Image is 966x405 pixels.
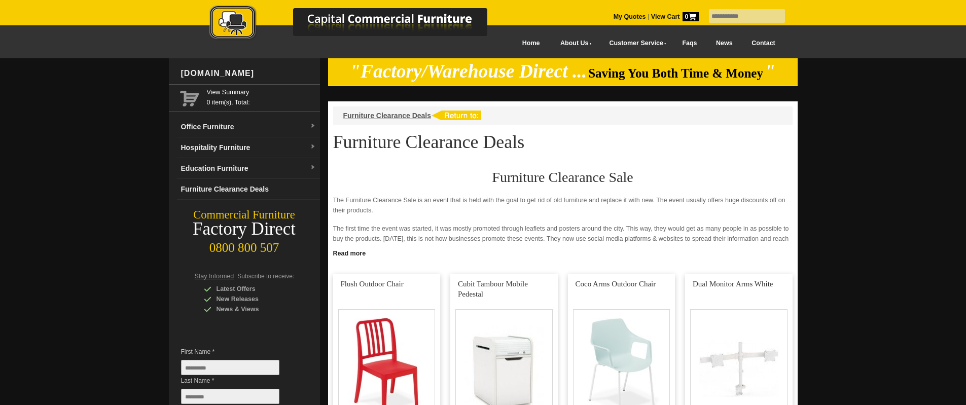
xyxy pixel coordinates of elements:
a: News [706,32,742,55]
img: Capital Commercial Furniture Logo [182,5,536,42]
a: Hospitality Furnituredropdown [177,137,320,158]
input: First Name * [181,360,279,375]
a: My Quotes [614,13,646,20]
a: Contact [742,32,784,55]
em: "Factory/Warehouse Direct ... [350,61,587,82]
img: return to [431,111,481,120]
a: Office Furnituredropdown [177,117,320,137]
p: The first time the event was started, it was mostly promoted through leaflets and posters around ... [333,224,793,254]
div: 0800 800 507 [169,236,320,255]
img: dropdown [310,165,316,171]
a: About Us [549,32,598,55]
a: Furniture Clearance Deals [177,179,320,200]
a: Furniture Clearance Deals [343,112,432,120]
span: First Name * [181,347,295,357]
p: The Furniture Clearance Sale is an event that is held with the goal to get rid of old furniture a... [333,195,793,215]
a: Capital Commercial Furniture Logo [182,5,536,45]
div: Factory Direct [169,222,320,236]
div: News & Views [204,304,300,314]
div: Commercial Furniture [169,208,320,222]
div: Latest Offers [204,284,300,294]
a: Education Furnituredropdown [177,158,320,179]
span: Saving You Both Time & Money [588,66,763,80]
h1: Furniture Clearance Deals [333,132,793,152]
a: Faqs [673,32,707,55]
a: Customer Service [598,32,672,55]
span: Last Name * [181,376,295,386]
img: dropdown [310,123,316,129]
input: Last Name * [181,389,279,404]
span: Subscribe to receive: [237,273,294,280]
em: " [765,61,775,82]
img: dropdown [310,144,316,150]
strong: View Cart [651,13,699,20]
div: New Releases [204,294,300,304]
span: 0 item(s), Total: [207,87,316,106]
div: [DOMAIN_NAME] [177,58,320,89]
a: View Cart0 [649,13,698,20]
a: Click to read more [328,246,798,259]
span: 0 [683,12,699,21]
span: Stay Informed [195,273,234,280]
h2: Furniture Clearance Sale [333,170,793,185]
a: View Summary [207,87,316,97]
